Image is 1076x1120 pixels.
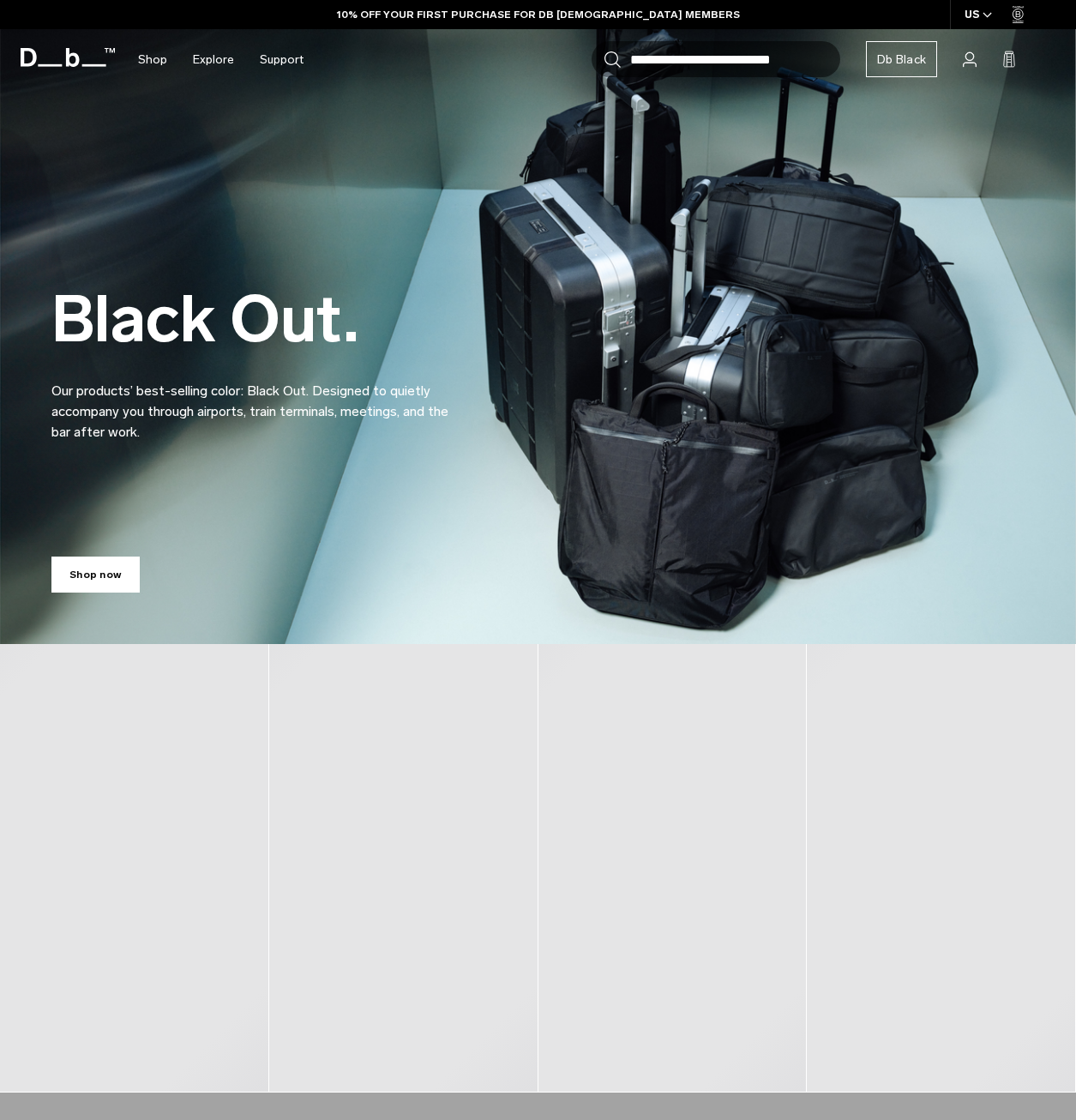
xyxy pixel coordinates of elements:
[193,29,234,90] a: Explore
[125,29,316,90] nav: Main Navigation
[260,29,304,90] a: Support
[866,41,937,77] a: Db Black
[51,360,463,443] p: Our products’ best-selling color: Black Out. Designed to quietly accompany you through airports, ...
[51,287,463,352] h2: Black Out.
[138,29,167,90] a: Shop
[337,7,740,22] a: 10% OFF YOUR FIRST PURCHASE FOR DB [DEMOGRAPHIC_DATA] MEMBERS
[51,557,140,593] a: Shop now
